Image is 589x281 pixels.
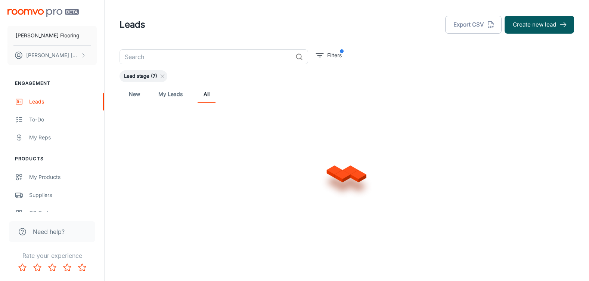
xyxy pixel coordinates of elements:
[29,98,97,106] div: Leads
[60,260,75,275] button: Rate 4 star
[6,251,98,260] p: Rate your experience
[314,49,344,61] button: filter
[29,133,97,142] div: My Reps
[75,260,90,275] button: Rate 5 star
[45,260,60,275] button: Rate 3 star
[327,51,342,59] p: Filters
[125,85,143,103] a: New
[33,227,65,236] span: Need help?
[445,16,502,34] button: Export CSV
[16,31,80,40] p: [PERSON_NAME] Flooring
[120,70,167,82] div: Lead stage (7)
[30,260,45,275] button: Rate 2 star
[7,9,79,17] img: Roomvo PRO Beta
[120,18,145,31] h1: Leads
[29,115,97,124] div: To-do
[26,51,79,59] p: [PERSON_NAME] [PERSON_NAME]
[15,260,30,275] button: Rate 1 star
[29,191,97,199] div: Suppliers
[158,85,183,103] a: My Leads
[7,46,97,65] button: [PERSON_NAME] [PERSON_NAME]
[29,173,97,181] div: My Products
[505,16,574,34] button: Create new lead
[120,49,292,64] input: Search
[7,26,97,45] button: [PERSON_NAME] Flooring
[198,85,216,103] a: All
[29,209,97,217] div: QR Codes
[120,72,162,80] span: Lead stage (7)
